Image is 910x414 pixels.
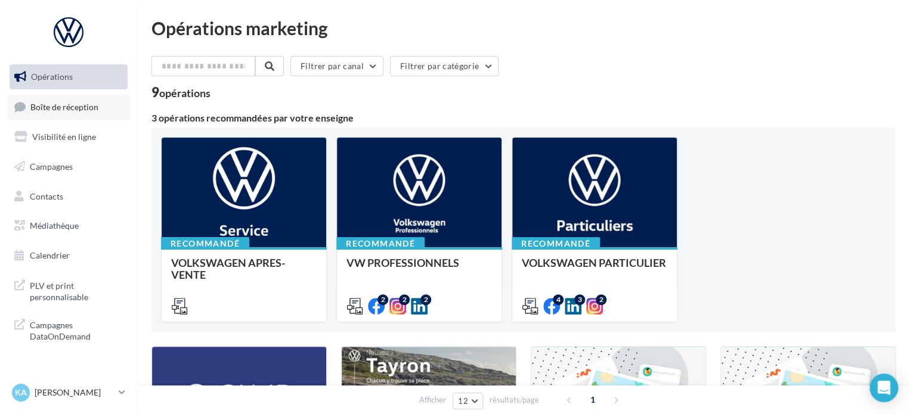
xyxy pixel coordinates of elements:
[420,294,431,305] div: 2
[377,294,388,305] div: 2
[7,273,130,308] a: PLV et print personnalisable
[512,237,600,250] div: Recommandé
[7,243,130,268] a: Calendrier
[30,278,123,303] span: PLV et print personnalisable
[869,373,898,402] div: Open Intercom Messenger
[159,88,211,98] div: opérations
[596,294,606,305] div: 2
[553,294,564,305] div: 4
[583,390,602,409] span: 1
[30,317,123,343] span: Campagnes DataOnDemand
[453,393,483,409] button: 12
[161,237,249,250] div: Recommandé
[31,71,73,82] span: Opérations
[7,312,130,347] a: Campagnes DataOnDemand
[35,387,114,399] p: [PERSON_NAME]
[390,56,499,76] button: Filtrer par catégorie
[336,237,425,250] div: Recommandé
[151,113,896,123] div: 3 opérations recommandées par votre enseigne
[171,256,285,281] span: VOLKSWAGEN APRES-VENTE
[7,213,130,238] a: Médiathèque
[30,191,63,201] span: Contacts
[30,250,70,260] span: Calendrier
[7,184,130,209] a: Contacts
[32,132,96,142] span: Visibilité en ligne
[30,220,79,231] span: Médiathèque
[7,154,130,179] a: Campagnes
[30,161,73,172] span: Campagnes
[10,381,128,404] a: KA [PERSON_NAME]
[399,294,410,305] div: 2
[7,64,130,89] a: Opérations
[290,56,383,76] button: Filtrer par canal
[458,396,468,406] span: 12
[7,94,130,120] a: Boîte de réception
[30,101,98,111] span: Boîte de réception
[419,394,446,406] span: Afficher
[574,294,585,305] div: 3
[346,256,459,269] span: VW PROFESSIONNELS
[151,86,211,99] div: 9
[151,19,896,37] div: Opérations marketing
[490,394,539,406] span: résultats/page
[522,256,666,269] span: VOLKSWAGEN PARTICULIER
[7,124,130,150] a: Visibilité en ligne
[15,387,27,399] span: KA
